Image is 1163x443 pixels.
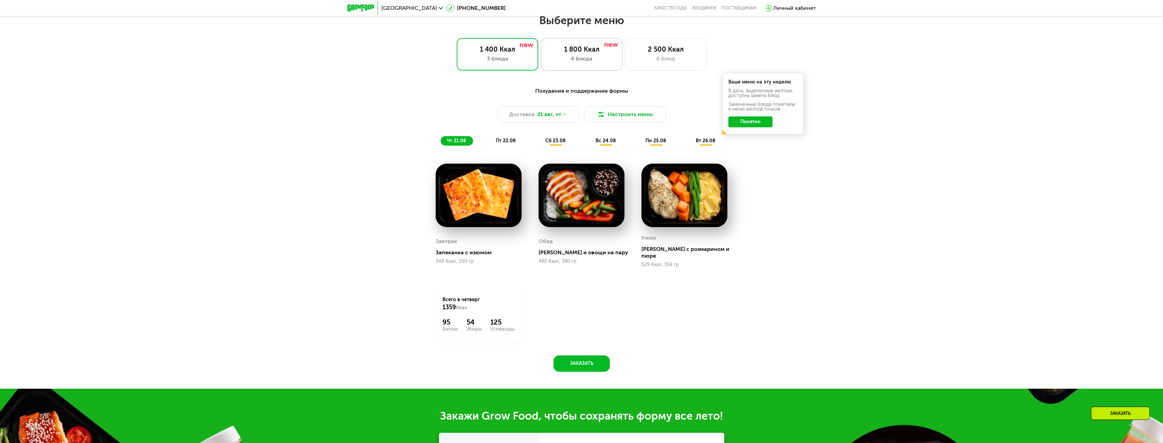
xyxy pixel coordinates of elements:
[654,5,687,11] a: Качество еды
[446,4,506,12] a: [PHONE_NUMBER]
[1091,407,1150,420] div: Заказать
[641,246,733,259] div: [PERSON_NAME] с розмарином и пюре
[464,55,531,63] div: 3 блюда
[548,55,615,63] div: 4 блюда
[456,305,467,311] span: Ккал
[442,296,515,311] div: Всего в четверг
[490,318,515,326] div: 125
[464,45,531,53] div: 1 400 Ккал
[381,5,437,11] span: [GEOGRAPHIC_DATA]
[632,55,699,63] div: 6 блюд
[539,259,624,264] div: 482 Ккал, 380 гр
[641,262,727,267] div: 529 Ккал, 354 гр
[584,106,666,123] button: Настроить меню
[509,110,536,118] span: Доставка:
[692,5,716,11] a: Вендинги
[696,138,715,144] span: вт 26.08
[436,259,522,264] div: 348 Ккал, 200 гр
[728,89,798,98] div: В даты, выделенные желтым, доступна замена блюд.
[467,318,482,326] div: 54
[537,110,561,118] span: 21 авг, чт
[728,80,798,85] div: Ваше меню на эту неделю
[728,102,798,112] div: Заменённые блюда пометили в меню жёлтой точкой.
[548,45,615,53] div: 1 800 Ккал
[447,138,466,144] span: чт 21.08
[436,249,527,256] div: Запеканка с изюмом
[436,236,457,246] div: Завтрак
[646,138,666,144] span: пн 25.08
[632,45,699,53] div: 2 500 Ккал
[442,303,456,311] span: 1359
[467,326,482,332] div: Жиры
[442,318,458,326] div: 95
[496,138,516,144] span: пт 22.08
[596,138,616,144] span: вс 24.08
[641,233,656,243] div: Ужин
[539,236,553,246] div: Обед
[490,326,515,332] div: Углеводы
[22,14,1141,27] h2: Выберите меню
[773,4,816,12] div: Личный кабинет
[442,326,458,332] div: Белки
[381,87,783,95] div: Похудение и поддержание формы
[545,138,566,144] span: сб 23.08
[728,116,773,127] button: Понятно
[539,249,630,256] div: [PERSON_NAME] и овощи на пару
[553,355,610,372] button: Заказать
[722,5,757,11] div: поставщикам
